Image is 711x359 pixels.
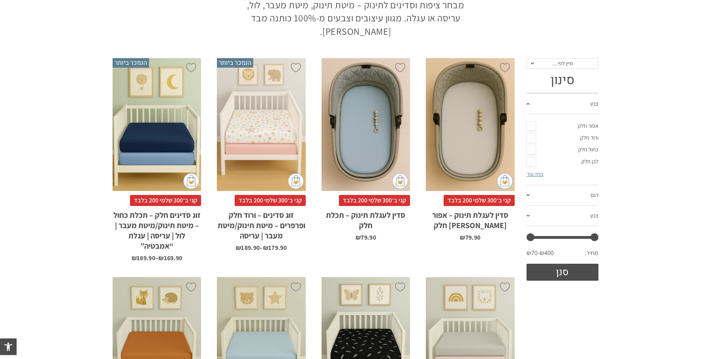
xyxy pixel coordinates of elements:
[426,58,514,241] a: סדין לעגלת תינוק - אפור בהיר חלק קני ב־300 שלמי 200 בלבדסדין לעגלת תינוק – אפור [PERSON_NAME] חלק...
[426,206,514,231] h2: סדין לעגלת תינוק – אפור [PERSON_NAME] חלק
[217,58,305,251] a: הנמכר ביותר זוג סדינים - ורוד חלק ופרפרים - מיטת תינוק/מיטת מעבר | עריסה קני ב־300 שלמי 200 בלבדז...
[236,244,260,252] bdi: 189.90
[158,254,182,262] bdi: 169.90
[288,173,304,189] img: cat-mini-atc.png
[263,244,287,252] bdi: 179.90
[132,254,155,262] bdi: 189.90
[236,244,241,252] span: ₪
[540,249,554,257] span: ₪400
[113,58,201,262] a: הנמכר ביותר זוג סדינים חלק - תכלת כחול - מיטת תינוק/מיטת מעבר | לול | עריסה | עגלת "אמבטיה" קני ב...
[527,249,540,257] span: ₪70
[497,173,513,189] img: cat-mini-atc.png
[527,156,599,168] a: לבן חלק
[263,244,268,252] span: ₪
[235,195,306,206] span: קני ב־300 שלמי 200 בלבד
[527,247,599,263] div: מחיר: —
[217,58,253,68] span: הנמכר ביותר
[460,233,480,242] bdi: 79.90
[392,173,408,189] img: cat-mini-atc.png
[552,60,573,67] span: מיין לפי…
[355,233,376,242] bdi: 79.90
[527,73,599,88] h3: סינון
[339,195,410,206] span: קני ב־300 שלמי 200 בלבד
[527,120,599,132] a: אפור חלק
[527,144,599,156] a: כחול חלק
[527,206,599,227] a: צבע
[527,170,544,178] a: צפה עוד
[322,58,410,241] a: סדין לעגלת תינוק - תכלת חלק קני ב־300 שלמי 200 בלבדסדין לעגלת תינוק – תכלת חלק ₪79.90
[460,233,465,242] span: ₪
[113,251,201,261] span: –
[527,94,599,115] a: צבע
[527,132,599,144] a: ורוד חלק
[113,58,149,68] span: הנמכר ביותר
[527,264,599,281] button: סנן
[527,185,599,206] a: דגם
[158,254,164,262] span: ₪
[444,195,515,206] span: קני ב־300 שלמי 200 בלבד
[113,206,201,251] h2: זוג סדינים חלק – תכלת כחול – מיטת תינוק/מיטת מעבר | לול | עריסה | עגלת “אמבטיה”
[130,195,201,206] span: קני ב־300 שלמי 200 בלבד
[355,233,361,242] span: ₪
[183,173,199,189] img: cat-mini-atc.png
[217,241,305,251] span: –
[132,254,137,262] span: ₪
[217,206,305,241] h2: זוג סדינים – ורוד חלק ופרפרים – מיטת תינוק/מיטת מעבר | עריסה
[322,206,410,231] h2: סדין לעגלת תינוק – תכלת חלק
